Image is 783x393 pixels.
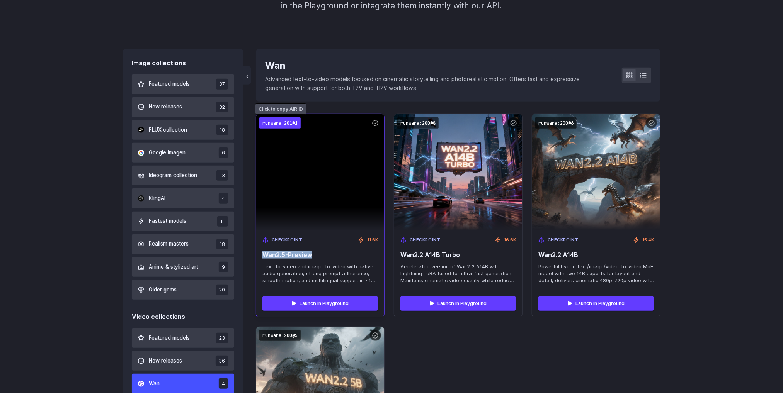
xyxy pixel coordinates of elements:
span: Realism masters [149,240,189,248]
button: Older gems 20 [132,280,234,300]
code: runware:200@6 [535,117,577,129]
span: 11.6K [367,237,378,244]
button: New releases 36 [132,351,234,371]
span: Checkpoint [272,237,303,244]
span: FLUX collection [149,126,187,134]
button: Google Imagen 6 [132,143,234,163]
span: KlingAI [149,194,165,203]
span: Google Imagen [149,149,186,157]
button: New releases 32 [132,97,234,117]
span: 20 [216,285,228,295]
span: 11 [217,216,228,227]
button: Ideogram collection 13 [132,166,234,185]
button: Featured models 23 [132,328,234,348]
span: Anime & stylized art [149,263,198,271]
span: New releases [149,357,182,365]
span: Fastest models [149,217,186,225]
button: FLUX collection 18 [132,120,234,140]
a: Launch in Playground [262,296,378,310]
button: Realism masters 18 [132,234,234,254]
span: Wan [149,379,160,388]
span: Wan2.5-Preview [262,251,378,259]
img: Wan2.2 A14B [532,114,660,230]
span: Accelerated version of Wan2.2 A14B with Lightning LoRA fused for ultra-fast generation. Maintains... [400,263,516,284]
span: 18 [216,125,228,135]
span: Text-to-video and image-to-video with native audio generation, strong prompt adherence, smooth mo... [262,263,378,284]
span: 6 [219,147,228,158]
span: Powerful hybrid text/image/video-to-video MoE model with two 14B experts for layout and detail; d... [538,263,654,284]
a: Launch in Playground [538,296,654,310]
span: 4 [219,378,228,389]
button: Fastest models 11 [132,212,234,231]
span: 37 [216,79,228,89]
span: Checkpoint [410,237,441,244]
span: 13 [216,170,228,181]
span: Featured models [149,334,190,342]
p: Advanced text-to-video models focused on cinematic storytelling and photorealistic motion. Offers... [265,75,609,92]
span: 32 [216,102,228,112]
span: 9 [219,262,228,272]
span: Ideogram collection [149,171,197,180]
img: Wan2.2 A14B Turbo [394,114,522,230]
button: KlingAI 4 [132,188,234,208]
span: Checkpoint [548,237,579,244]
span: Wan2.2 A14B [538,251,654,259]
a: Launch in Playground [400,296,516,310]
button: ‹ [243,66,251,85]
span: 36 [216,356,228,366]
code: runware:200@5 [259,330,301,341]
div: Image collections [132,58,234,68]
code: runware:201@1 [259,117,301,129]
span: Wan2.2 A14B Turbo [400,251,516,259]
span: Older gems [149,286,177,294]
div: Video collections [132,312,234,322]
div: Wan [265,58,609,73]
span: New releases [149,103,182,111]
span: 16.6K [504,237,516,244]
span: 4 [219,193,228,203]
span: Featured models [149,80,190,88]
code: runware:200@8 [397,117,439,129]
button: Featured models 37 [132,74,234,94]
span: 23 [216,333,228,343]
span: 18 [216,239,228,249]
span: 15.4K [642,237,654,244]
button: Anime & stylized art 9 [132,257,234,277]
